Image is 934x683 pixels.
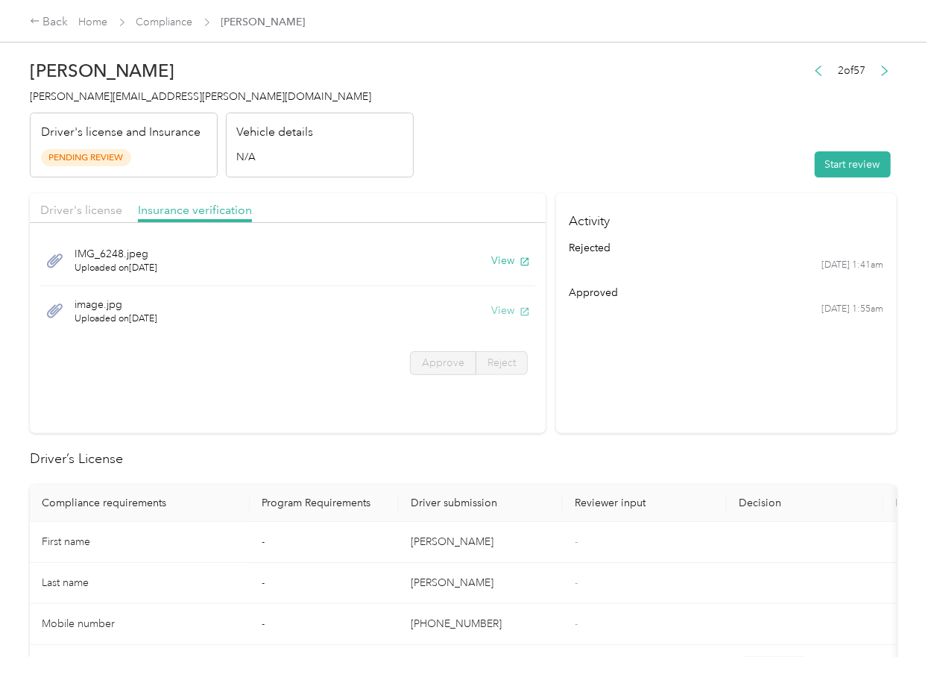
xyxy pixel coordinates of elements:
[250,485,399,522] th: Program Requirements
[75,262,157,275] span: Uploaded on [DATE]
[75,297,157,312] span: image.jpg
[487,356,516,369] span: Reject
[75,246,157,262] span: IMG_6248.jpeg
[41,149,131,166] span: Pending Review
[399,604,563,645] td: [PHONE_NUMBER]
[575,535,578,548] span: -
[30,522,250,563] td: First name
[556,193,897,240] h4: Activity
[237,124,314,142] p: Vehicle details
[399,522,563,563] td: [PERSON_NAME]
[399,485,563,522] th: Driver submission
[30,60,414,81] h2: [PERSON_NAME]
[821,259,883,272] time: [DATE] 1:41am
[138,203,252,217] span: Insurance verification
[851,599,934,683] iframe: Everlance-gr Chat Button Frame
[30,604,250,645] td: Mobile number
[30,13,69,31] div: Back
[569,285,884,300] div: approved
[422,356,464,369] span: Approve
[727,485,883,522] th: Decision
[569,240,884,256] div: rejected
[491,253,530,268] button: View
[237,149,256,165] span: N/A
[838,63,865,78] span: 2 of 57
[30,485,250,522] th: Compliance requirements
[30,563,250,604] td: Last name
[815,151,891,177] button: Start review
[42,576,89,589] span: Last name
[250,563,399,604] td: -
[79,16,108,28] a: Home
[563,485,727,522] th: Reviewer input
[821,303,883,316] time: [DATE] 1:55am
[42,535,90,548] span: First name
[221,14,306,30] span: [PERSON_NAME]
[40,203,122,217] span: Driver's license
[575,617,578,630] span: -
[399,563,563,604] td: [PERSON_NAME]
[41,124,201,142] p: Driver's license and Insurance
[491,303,530,318] button: View
[75,312,157,326] span: Uploaded on [DATE]
[575,576,578,589] span: -
[250,604,399,645] td: -
[250,522,399,563] td: -
[30,449,897,469] h2: Driver’s License
[136,16,193,28] a: Compliance
[42,617,115,630] span: Mobile number
[30,90,371,103] span: [PERSON_NAME][EMAIL_ADDRESS][PERSON_NAME][DOMAIN_NAME]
